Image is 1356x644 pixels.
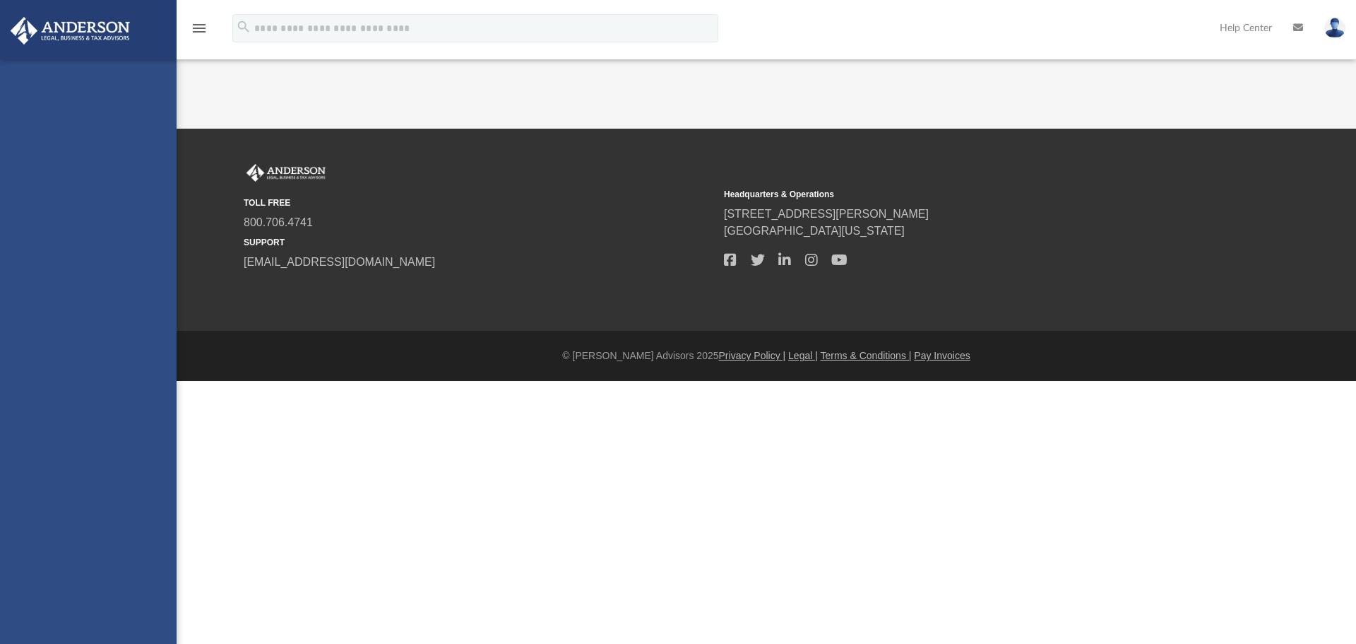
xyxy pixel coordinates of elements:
img: User Pic [1324,18,1345,38]
a: Pay Invoices [914,350,970,361]
a: [EMAIL_ADDRESS][DOMAIN_NAME] [244,256,435,268]
small: SUPPORT [244,236,714,249]
img: Anderson Advisors Platinum Portal [244,164,328,182]
div: © [PERSON_NAME] Advisors 2025 [177,349,1356,363]
small: TOLL FREE [244,197,714,209]
i: menu [191,20,208,37]
a: Legal | [788,350,818,361]
small: Headquarters & Operations [724,188,1194,201]
i: search [236,19,251,35]
a: [GEOGRAPHIC_DATA][US_STATE] [724,225,905,237]
img: Anderson Advisors Platinum Portal [6,17,134,45]
a: [STREET_ADDRESS][PERSON_NAME] [724,208,929,220]
a: 800.706.4741 [244,216,313,228]
a: Privacy Policy | [719,350,786,361]
a: Terms & Conditions | [821,350,912,361]
a: menu [191,27,208,37]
